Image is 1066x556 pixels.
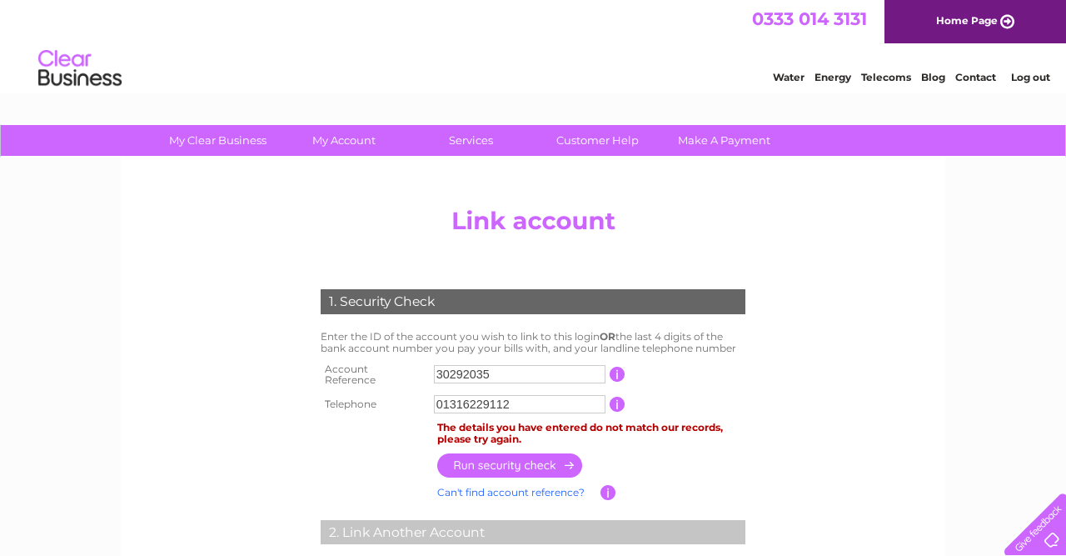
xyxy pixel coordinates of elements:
a: My Account [276,125,413,156]
a: Contact [955,71,996,83]
a: Customer Help [529,125,666,156]
input: Information [600,485,616,500]
a: Blog [921,71,945,83]
a: 0333 014 3131 [752,8,867,29]
div: 1. Security Check [321,289,745,314]
div: 2. Link Another Account [321,520,745,545]
b: OR [600,330,615,343]
th: Telephone [316,391,430,418]
img: logo.png [37,43,122,94]
input: Information [610,367,625,382]
div: The details you have entered do not match our records, please try again. [437,422,745,445]
a: Telecoms [861,71,911,83]
a: Water [773,71,804,83]
a: Log out [1011,71,1050,83]
div: Clear Business is a trading name of Verastar Limited (registered in [GEOGRAPHIC_DATA] No. 3667643... [141,9,928,81]
a: Can't find account reference? [437,486,585,498]
input: Information [610,397,625,412]
a: My Clear Business [149,125,286,156]
a: Make A Payment [655,125,793,156]
a: Services [402,125,540,156]
td: Enter the ID of the account you wish to link to this login the last 4 digits of the bank account ... [316,327,750,358]
a: Energy [814,71,851,83]
th: Account Reference [316,358,430,392]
